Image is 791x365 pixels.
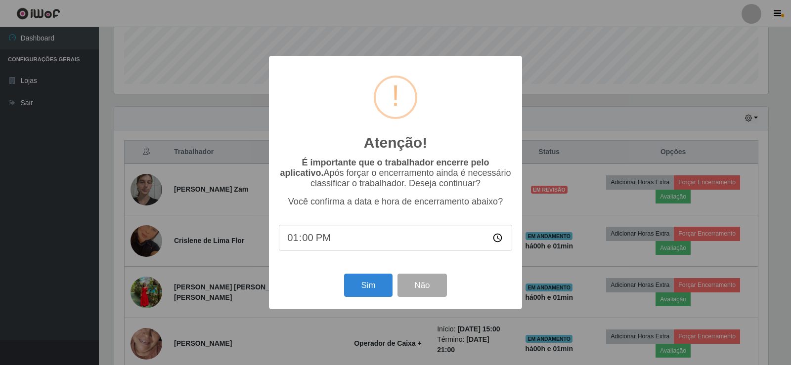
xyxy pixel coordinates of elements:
p: Após forçar o encerramento ainda é necessário classificar o trabalhador. Deseja continuar? [279,158,512,189]
b: É importante que o trabalhador encerre pelo aplicativo. [280,158,489,178]
p: Você confirma a data e hora de encerramento abaixo? [279,197,512,207]
button: Não [397,274,446,297]
h2: Atenção! [364,134,427,152]
button: Sim [344,274,392,297]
